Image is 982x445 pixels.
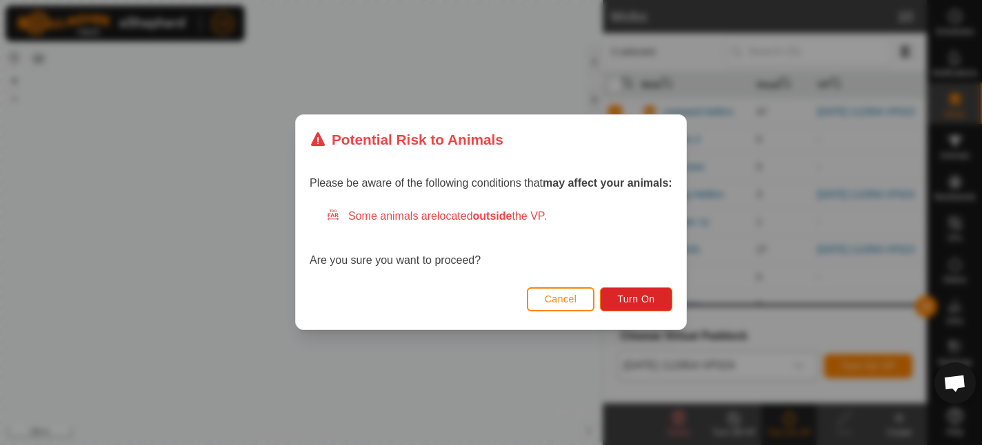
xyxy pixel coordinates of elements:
[310,129,503,150] div: Potential Risk to Animals
[326,209,672,225] div: Some animals are
[527,287,595,311] button: Cancel
[543,178,672,189] strong: may affect your animals:
[310,178,672,189] span: Please be aware of the following conditions that
[473,211,512,222] strong: outside
[437,211,547,222] span: located the VP.
[934,362,976,404] div: Open chat
[618,294,655,305] span: Turn On
[310,209,672,269] div: Are you sure you want to proceed?
[601,287,672,311] button: Turn On
[545,294,577,305] span: Cancel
